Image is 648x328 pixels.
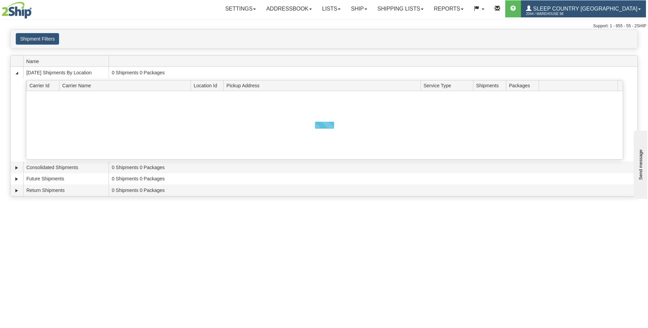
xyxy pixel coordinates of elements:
[346,0,372,17] a: Ship
[16,33,59,45] button: Shipment Filters
[23,162,109,173] td: Consolidated Shipments
[26,56,109,66] span: Name
[2,23,646,29] div: Support: 1 - 855 - 55 - 2SHIP
[13,187,20,194] a: Expand
[521,0,646,17] a: Sleep Country [GEOGRAPHIC_DATA] 2044 / Warehouse 98
[29,80,59,91] span: Carrier Id
[476,80,506,91] span: Shipments
[109,67,637,78] td: 0 Shipments 0 Packages
[23,184,109,196] td: Return Shipments
[194,80,224,91] span: Location Id
[23,173,109,185] td: Future Shipments
[424,80,473,91] span: Service Type
[526,11,577,17] span: 2044 / Warehouse 98
[226,80,420,91] span: Pickup Address
[220,0,261,17] a: Settings
[632,129,647,199] iframe: chat widget
[62,80,191,91] span: Carrier Name
[429,0,469,17] a: Reports
[509,80,539,91] span: Packages
[2,2,32,19] img: logo2044.jpg
[13,70,20,76] a: Collapse
[109,173,637,185] td: 0 Shipments 0 Packages
[109,184,637,196] td: 0 Shipments 0 Packages
[109,162,637,173] td: 0 Shipments 0 Packages
[5,6,63,11] div: Send message
[13,164,20,171] a: Expand
[13,176,20,182] a: Expand
[261,0,317,17] a: Addressbook
[532,6,637,12] span: Sleep Country [GEOGRAPHIC_DATA]
[317,0,346,17] a: Lists
[23,67,109,78] td: [DATE] Shipments By Location
[372,0,429,17] a: Shipping lists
